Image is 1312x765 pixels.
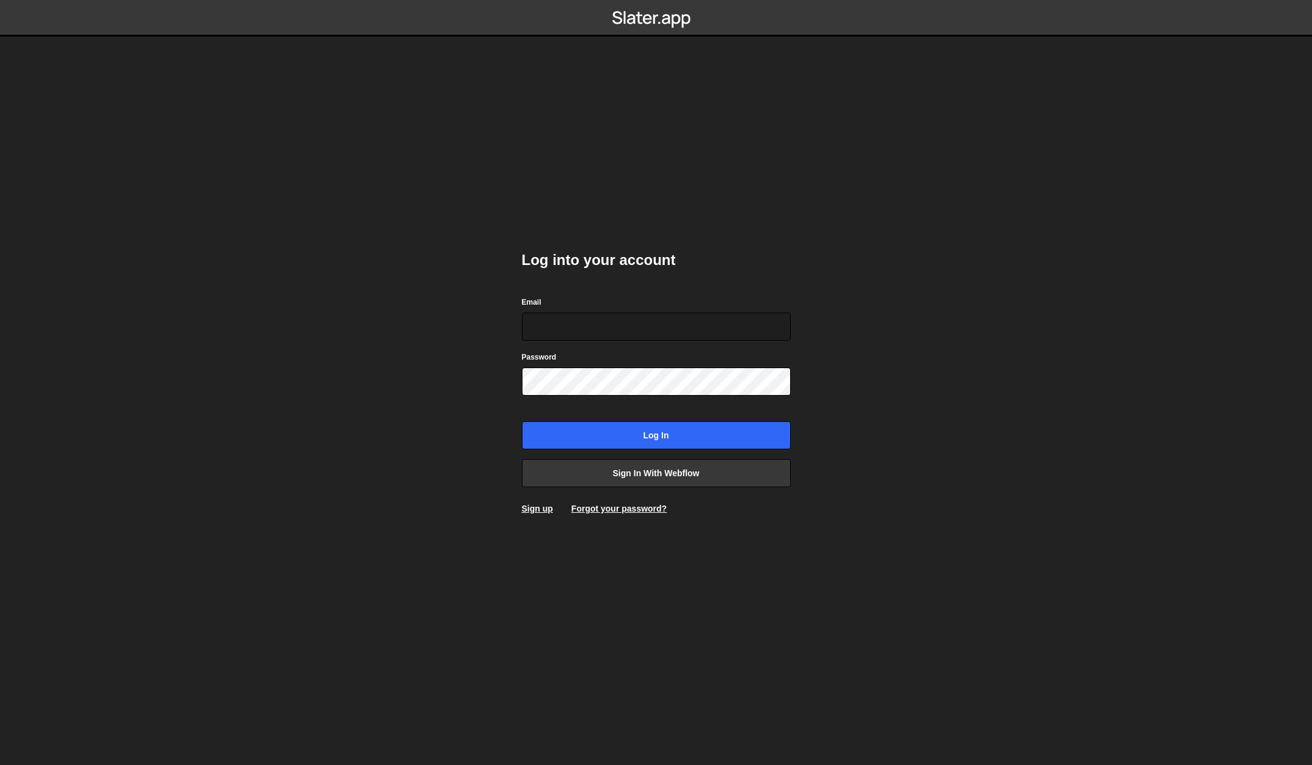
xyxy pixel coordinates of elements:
label: Email [522,296,541,308]
input: Log in [522,421,791,449]
a: Sign in with Webflow [522,459,791,487]
h2: Log into your account [522,250,791,270]
label: Password [522,351,557,363]
a: Sign up [522,504,553,513]
a: Forgot your password? [571,504,667,513]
